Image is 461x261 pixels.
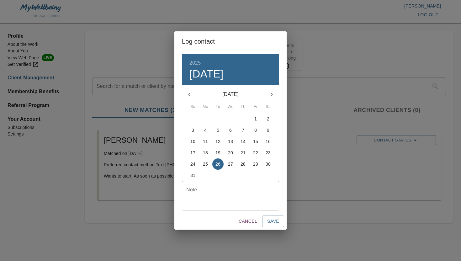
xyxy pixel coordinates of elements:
[212,147,224,158] button: 19
[267,127,269,133] p: 9
[187,104,199,110] span: Su
[254,116,257,122] p: 1
[215,138,220,145] p: 12
[262,104,274,110] span: Sa
[182,36,279,46] h2: Log contact
[228,161,233,167] p: 27
[267,116,269,122] p: 2
[187,136,199,147] button: 10
[241,150,246,156] p: 21
[239,217,257,225] span: Cancel
[215,161,220,167] p: 26
[215,150,220,156] p: 19
[262,113,274,125] button: 2
[190,150,195,156] p: 17
[262,125,274,136] button: 9
[187,125,199,136] button: 3
[242,127,244,133] p: 7
[250,125,261,136] button: 8
[262,216,284,227] button: Save
[200,158,211,170] button: 25
[237,136,249,147] button: 14
[241,161,246,167] p: 28
[241,138,246,145] p: 14
[187,158,199,170] button: 24
[203,138,208,145] p: 11
[254,127,257,133] p: 8
[253,138,258,145] p: 15
[237,158,249,170] button: 28
[262,147,274,158] button: 23
[250,158,261,170] button: 29
[204,127,207,133] p: 4
[200,136,211,147] button: 11
[267,217,279,225] span: Save
[237,125,249,136] button: 7
[225,147,236,158] button: 20
[266,161,271,167] p: 30
[250,147,261,158] button: 22
[250,113,261,125] button: 1
[192,127,194,133] p: 3
[225,136,236,147] button: 13
[262,136,274,147] button: 16
[189,67,224,81] button: [DATE]
[187,170,199,181] button: 31
[190,172,195,178] p: 31
[237,104,249,110] span: Th
[266,150,271,156] p: 23
[212,136,224,147] button: 12
[229,127,232,133] p: 6
[200,125,211,136] button: 4
[190,138,195,145] p: 10
[225,125,236,136] button: 6
[189,59,201,67] button: 2025
[250,104,261,110] span: Fr
[262,158,274,170] button: 30
[253,150,258,156] p: 22
[203,150,208,156] p: 18
[266,138,271,145] p: 16
[225,158,236,170] button: 27
[250,136,261,147] button: 15
[200,147,211,158] button: 18
[190,161,195,167] p: 24
[212,158,224,170] button: 26
[217,127,219,133] p: 5
[212,125,224,136] button: 5
[237,147,249,158] button: 21
[253,161,258,167] p: 29
[236,216,260,227] button: Cancel
[228,138,233,145] p: 13
[225,104,236,110] span: We
[203,161,208,167] p: 25
[212,104,224,110] span: Tu
[228,150,233,156] p: 20
[200,104,211,110] span: Mo
[197,91,264,98] p: [DATE]
[187,147,199,158] button: 17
